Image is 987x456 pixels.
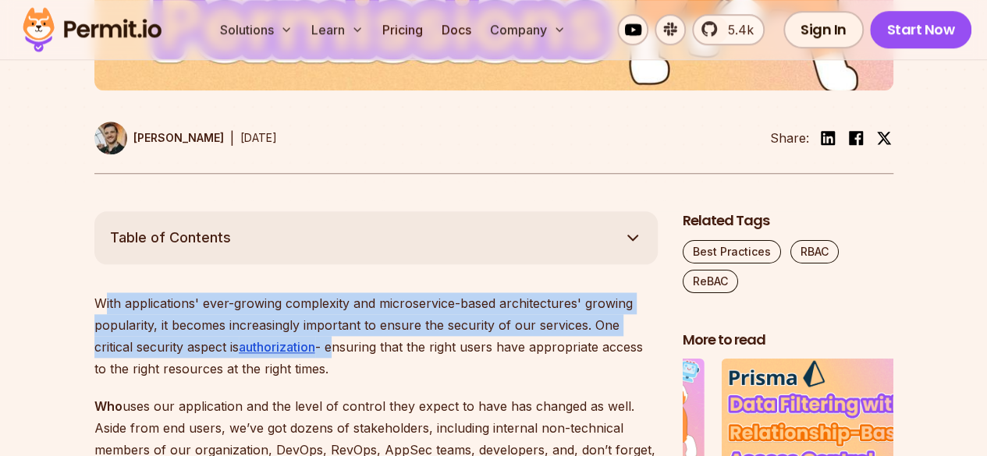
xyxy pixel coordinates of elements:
[770,129,809,147] li: Share:
[305,14,370,45] button: Learn
[110,227,231,249] span: Table of Contents
[94,211,658,264] button: Table of Contents
[847,129,865,147] img: facebook
[790,240,839,263] a: RBAC
[683,211,893,231] h2: Related Tags
[683,331,893,350] h2: More to read
[876,130,892,146] img: twitter
[783,11,864,48] a: Sign In
[240,131,277,144] time: [DATE]
[239,339,315,355] a: authorization
[94,122,127,154] img: Daniel Bass
[94,122,224,154] a: [PERSON_NAME]
[484,14,572,45] button: Company
[16,3,169,56] img: Permit logo
[94,398,122,414] strong: Who
[818,129,837,147] img: linkedin
[683,270,738,293] a: ReBAC
[94,292,658,380] p: With applications' ever-growing complexity and microservice-based architectures' growing populari...
[435,14,478,45] a: Docs
[376,14,429,45] a: Pricing
[230,129,234,147] div: |
[133,130,224,146] p: [PERSON_NAME]
[692,14,765,45] a: 5.4k
[683,240,781,263] a: Best Practices
[870,11,972,48] a: Start Now
[214,14,299,45] button: Solutions
[719,20,754,39] span: 5.4k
